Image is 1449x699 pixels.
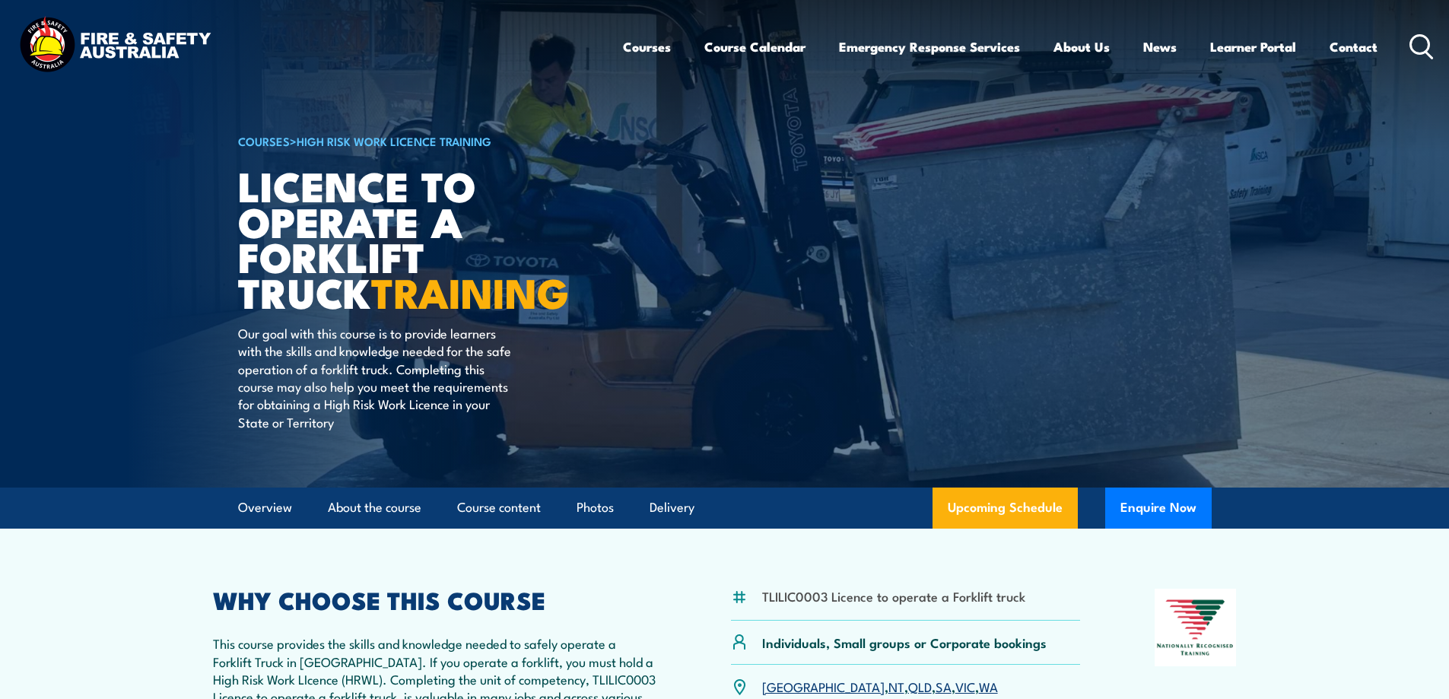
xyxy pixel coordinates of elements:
a: VIC [955,677,975,695]
h2: WHY CHOOSE THIS COURSE [213,589,657,610]
a: Emergency Response Services [839,27,1020,67]
h1: Licence to operate a forklift truck [238,167,614,310]
a: Upcoming Schedule [933,488,1078,529]
a: News [1143,27,1177,67]
a: NT [888,677,904,695]
a: Courses [623,27,671,67]
a: Overview [238,488,292,528]
a: About the course [328,488,421,528]
a: Course content [457,488,541,528]
a: QLD [908,677,932,695]
a: Contact [1330,27,1378,67]
button: Enquire Now [1105,488,1212,529]
img: Nationally Recognised Training logo. [1155,589,1237,666]
strong: TRAINING [371,259,569,322]
a: Photos [577,488,614,528]
a: Delivery [650,488,694,528]
a: About Us [1053,27,1110,67]
p: Our goal with this course is to provide learners with the skills and knowledge needed for the saf... [238,324,516,431]
a: SA [936,677,952,695]
a: Learner Portal [1210,27,1296,67]
a: WA [979,677,998,695]
a: High Risk Work Licence Training [297,132,491,149]
a: [GEOGRAPHIC_DATA] [762,677,885,695]
li: TLILIC0003 Licence to operate a Forklift truck [762,587,1025,605]
h6: > [238,132,614,150]
a: COURSES [238,132,290,149]
p: , , , , , [762,678,998,695]
a: Course Calendar [704,27,806,67]
p: Individuals, Small groups or Corporate bookings [762,634,1047,651]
